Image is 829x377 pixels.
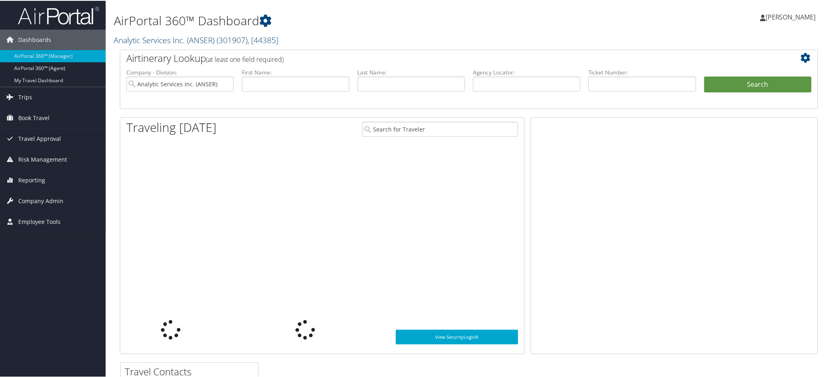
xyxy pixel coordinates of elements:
[396,329,518,344] a: View SecurityLogic®
[704,76,812,92] button: Search
[588,68,696,76] label: Ticket Number:
[18,149,67,169] span: Risk Management
[217,34,247,45] span: ( 301907 )
[760,4,824,28] a: [PERSON_NAME]
[18,211,61,231] span: Employee Tools
[126,118,217,135] h1: Traveling [DATE]
[114,11,587,28] h1: AirPortal 360™ Dashboard
[18,169,45,190] span: Reporting
[766,12,816,21] span: [PERSON_NAME]
[242,68,349,76] label: First Name:
[18,190,63,210] span: Company Admin
[18,107,50,127] span: Book Travel
[362,121,518,136] input: Search for Traveler
[473,68,580,76] label: Agency Locator:
[126,50,753,64] h2: Airtinerary Lookup
[18,86,32,107] span: Trips
[18,128,61,148] span: Travel Approval
[206,54,284,63] span: (at least one field required)
[247,34,278,45] span: , [ 44385 ]
[18,5,99,24] img: airportal-logo.png
[18,29,51,49] span: Dashboards
[126,68,234,76] label: Company - Division:
[114,34,278,45] a: Analytic Services Inc. (ANSER)
[358,68,465,76] label: Last Name:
